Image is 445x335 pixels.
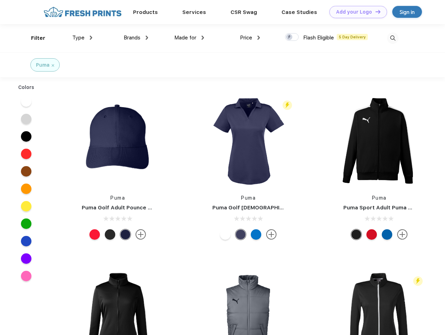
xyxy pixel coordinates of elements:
[400,8,415,16] div: Sign in
[283,100,292,110] img: flash_active_toggle.svg
[42,6,124,18] img: fo%20logo%202.webp
[337,34,368,40] span: 5 Day Delivery
[413,276,423,286] img: flash_active_toggle.svg
[303,35,334,41] span: Flash Eligible
[375,10,380,14] img: DT
[36,61,50,69] div: Puma
[220,229,231,240] div: Bright White
[333,95,426,187] img: func=resize&h=266
[82,204,189,211] a: Puma Golf Adult Pounce Adjustable Cap
[212,204,342,211] a: Puma Golf [DEMOGRAPHIC_DATA]' Icon Golf Polo
[174,35,196,41] span: Made for
[382,229,392,240] div: Lapis Blue
[231,9,257,15] a: CSR Swag
[266,229,277,240] img: more.svg
[372,195,387,201] a: Puma
[52,64,54,67] img: filter_cancel.svg
[120,229,131,240] div: Peacoat
[136,229,146,240] img: more.svg
[336,9,372,15] div: Add your Logo
[235,229,246,240] div: Peacoat
[182,9,206,15] a: Services
[72,35,85,41] span: Type
[392,6,422,18] a: Sign in
[90,36,92,40] img: dropdown.png
[202,95,295,187] img: func=resize&h=266
[31,34,45,42] div: Filter
[241,195,256,201] a: Puma
[105,229,115,240] div: Puma Black
[110,195,125,201] a: Puma
[13,84,40,91] div: Colors
[133,9,158,15] a: Products
[251,229,261,240] div: Lapis Blue
[387,32,399,44] img: desktop_search.svg
[240,35,252,41] span: Price
[124,35,140,41] span: Brands
[257,36,260,40] img: dropdown.png
[366,229,377,240] div: High Risk Red
[397,229,408,240] img: more.svg
[146,36,148,40] img: dropdown.png
[71,95,164,187] img: func=resize&h=266
[351,229,362,240] div: Puma Black
[202,36,204,40] img: dropdown.png
[89,229,100,240] div: High Risk Red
